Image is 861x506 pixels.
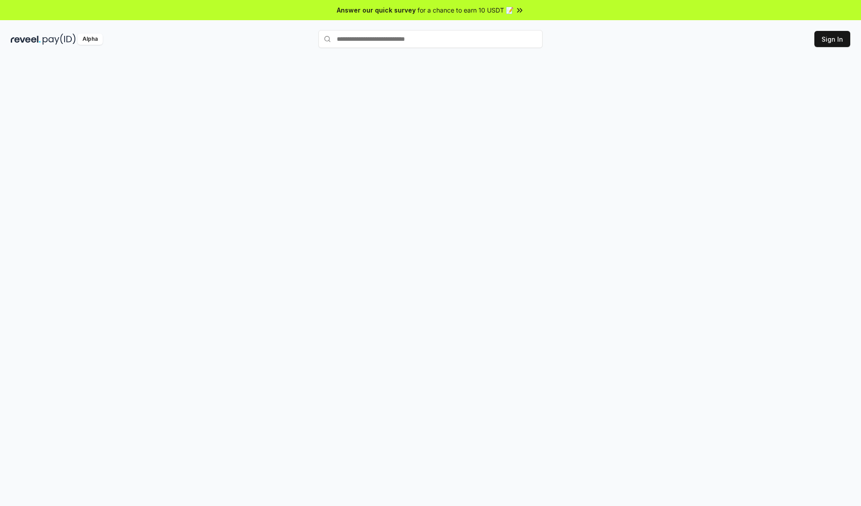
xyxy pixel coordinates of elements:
button: Sign In [814,31,850,47]
img: pay_id [43,34,76,45]
span: for a chance to earn 10 USDT 📝 [417,5,513,15]
img: reveel_dark [11,34,41,45]
div: Alpha [78,34,103,45]
span: Answer our quick survey [337,5,416,15]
